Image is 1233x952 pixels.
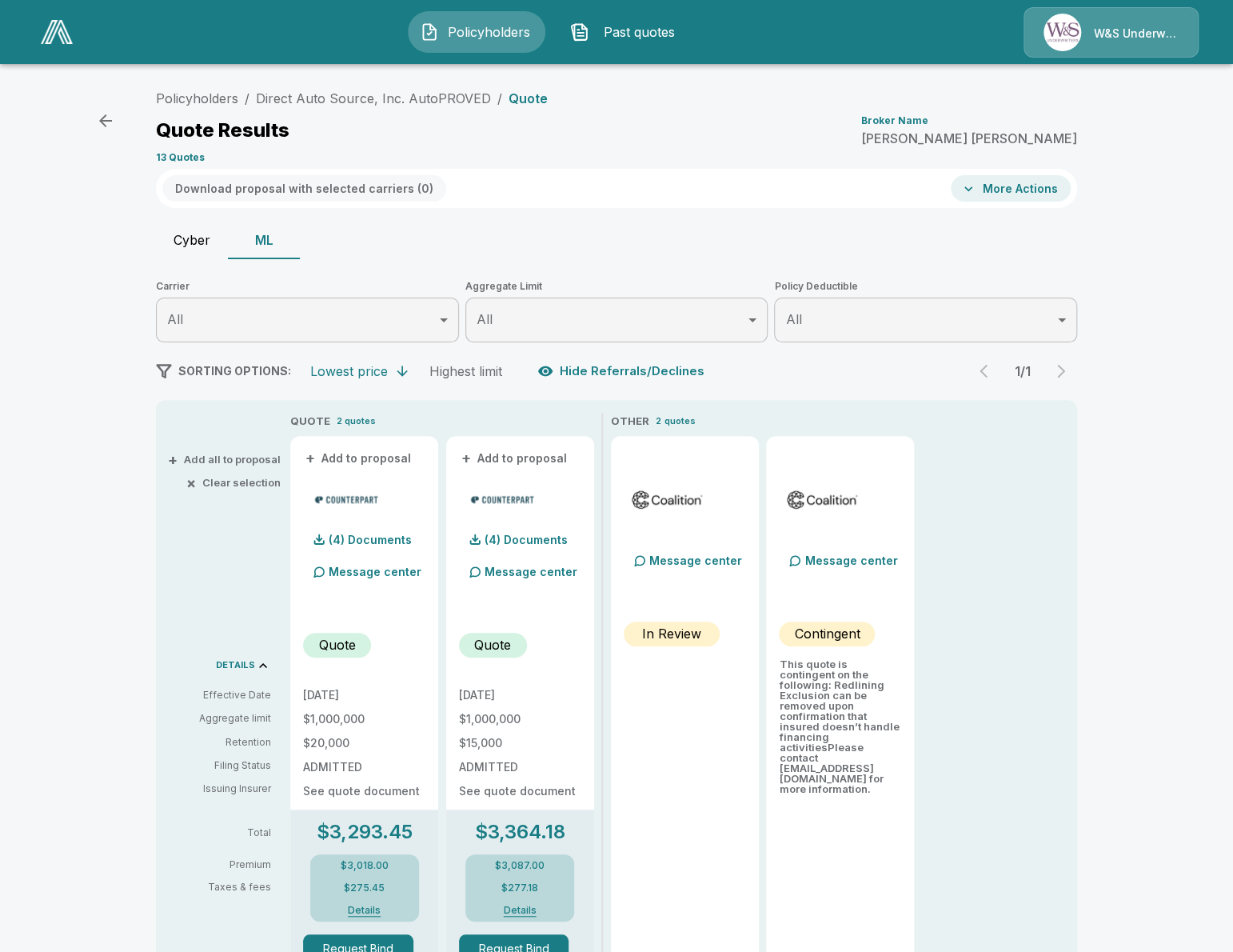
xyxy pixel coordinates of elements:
nav: breadcrumb [156,89,548,108]
p: $277.18 [501,883,538,893]
p: Retention [169,735,271,750]
p: In Review [642,624,701,643]
span: Policyholders [445,22,533,42]
p: 1 / 1 [1007,365,1039,378]
p: $3,018.00 [341,861,389,870]
span: + [168,454,178,465]
p: 13 Quotes [156,153,205,162]
p: Contingent [794,624,860,643]
a: Policyholders [156,90,238,106]
button: Cyber [156,221,228,259]
p: See quote document [459,786,581,797]
button: Download proposal with selected carriers (0) [162,175,446,202]
img: Agency Icon [1043,14,1081,51]
p: Message center [329,563,421,580]
p: Premium [169,860,284,870]
span: All [785,311,801,327]
button: +Add all to proposal [171,454,281,465]
img: AA Logo [41,20,73,44]
p: Broker Name [861,116,928,126]
p: Filing Status [169,758,271,773]
span: + [461,453,471,464]
p: Message center [649,552,742,569]
p: [DATE] [459,690,581,701]
span: All [477,311,493,327]
p: 2 quotes [337,414,376,428]
button: +Add to proposal [459,450,571,467]
img: coalitionmladmitted [785,487,860,511]
div: Lowest price [310,363,388,379]
p: [DATE] [303,690,425,701]
img: Policyholders Icon [420,22,439,42]
p: $20,000 [303,738,425,749]
p: Quote [509,92,548,105]
button: Past quotes IconPast quotes [558,11,696,53]
p: Taxes & fees [169,882,284,892]
p: ADMITTED [459,762,581,773]
span: + [305,453,315,464]
div: Highest limit [429,363,502,379]
p: (4) Documents [329,534,412,546]
li: / [497,89,502,108]
p: Total [169,828,284,838]
a: Direct Auto Source, Inc. AutoPROVED [256,90,491,106]
span: Policy Deductible [774,278,1077,294]
span: Past quotes [596,22,684,42]
p: Effective Date [169,688,271,702]
p: This quote is contingent on the following: Redlining Exclusion can be removed upon confirmation t... [779,659,901,794]
p: QUOTE [290,414,330,430]
button: +Add to proposal [303,450,415,467]
span: Aggregate Limit [465,278,768,294]
span: × [186,478,196,488]
p: Quote Results [156,121,289,140]
img: Past quotes Icon [570,22,589,42]
p: DETAILS [216,661,255,670]
p: OTHER [611,414,649,430]
button: Details [333,906,397,915]
span: All [167,311,183,327]
img: coalitionmlsurplus [630,487,704,511]
button: ×Clear selection [190,478,281,488]
p: $3,293.45 [317,822,413,842]
button: Hide Referrals/Declines [534,356,711,386]
p: Message center [485,563,577,580]
p: (4) Documents [485,534,568,546]
p: quotes [664,414,696,428]
p: $15,000 [459,738,581,749]
img: counterpartmladmitted [309,487,384,511]
p: $3,087.00 [495,861,545,870]
li: / [245,89,249,108]
p: W&S Underwriters [1094,26,1179,42]
img: counterpartmladmitted [465,487,540,511]
button: More Actions [951,175,1071,202]
p: 2 [656,414,661,428]
span: Carrier [156,278,459,294]
p: Issuing Insurer [169,782,271,796]
a: Agency IconW&S Underwriters [1024,7,1199,58]
p: [PERSON_NAME] [PERSON_NAME] [861,132,1077,145]
p: Quote [319,635,356,654]
p: $3,364.18 [475,822,565,842]
p: $1,000,000 [459,714,581,725]
p: See quote document [303,786,425,797]
p: Quote [474,635,511,654]
p: ADMITTED [303,762,425,773]
button: Details [488,906,552,915]
p: $1,000,000 [303,714,425,725]
span: SORTING OPTIONS: [178,364,291,378]
button: ML [228,221,300,259]
button: Policyholders IconPolicyholders [408,11,545,53]
p: $275.45 [344,883,385,893]
p: Message center [804,552,897,569]
p: Aggregate limit [169,711,271,726]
